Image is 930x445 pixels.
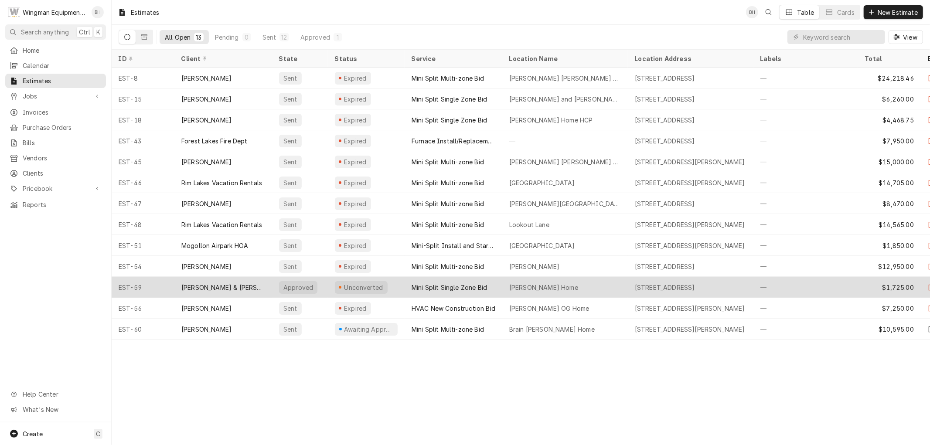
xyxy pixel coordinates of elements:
[283,136,298,146] div: Sent
[112,277,174,298] div: EST-59
[858,277,921,298] div: $1,725.00
[635,241,745,250] div: [STREET_ADDRESS][PERSON_NAME]
[858,151,921,172] div: $15,000.00
[858,130,921,151] div: $7,950.00
[746,6,758,18] div: Brady Hale's Avatar
[5,24,106,40] button: Search anythingCtrlK
[753,109,858,130] div: —
[5,58,106,73] a: Calendar
[23,405,101,414] span: What's New
[753,256,858,277] div: —
[283,241,298,250] div: Sent
[21,27,69,37] span: Search anything
[283,157,298,166] div: Sent
[753,68,858,88] div: —
[283,115,298,125] div: Sent
[165,33,191,42] div: All Open
[343,283,384,292] div: Unconverted
[412,283,487,292] div: Mini Split Single Zone Bid
[283,74,298,83] div: Sent
[23,108,102,117] span: Invoices
[858,235,921,256] div: $1,850.00
[23,46,102,55] span: Home
[509,220,549,229] div: Lookout Lane
[509,115,593,125] div: [PERSON_NAME] Home HCP
[412,325,484,334] div: Mini Split Multi-zone Bid
[343,74,368,83] div: Expired
[215,33,239,42] div: Pending
[181,199,232,208] div: [PERSON_NAME]
[760,54,851,63] div: Labels
[23,123,102,132] span: Purchase Orders
[509,74,621,83] div: [PERSON_NAME] [PERSON_NAME] Home
[509,199,621,208] div: [PERSON_NAME][GEOGRAPHIC_DATA] Home
[412,54,494,63] div: Service
[858,298,921,319] div: $7,250.00
[509,157,621,166] div: [PERSON_NAME] [PERSON_NAME] Home
[112,130,174,151] div: EST-43
[858,193,921,214] div: $8,470.00
[509,178,575,187] div: [GEOGRAPHIC_DATA]
[509,262,559,271] div: [PERSON_NAME]
[858,172,921,193] div: $14,705.00
[876,8,920,17] span: New Estimate
[635,115,695,125] div: [STREET_ADDRESS]
[509,283,578,292] div: [PERSON_NAME] Home
[412,115,487,125] div: Mini Split Single Zone Bid
[343,304,368,313] div: Expired
[283,283,314,292] div: Approved
[112,214,174,235] div: EST-48
[753,319,858,340] div: —
[23,200,102,209] span: Reports
[283,325,298,334] div: Sent
[283,95,298,104] div: Sent
[119,54,166,63] div: ID
[412,95,487,104] div: Mini Split Single Zone Bid
[112,88,174,109] div: EST-15
[5,181,106,196] a: Go to Pricebook
[79,27,90,37] span: Ctrl
[343,115,368,125] div: Expired
[23,184,89,193] span: Pricebook
[5,151,106,165] a: Vendors
[181,74,232,83] div: [PERSON_NAME]
[753,88,858,109] div: —
[753,151,858,172] div: —
[5,105,106,119] a: Invoices
[858,319,921,340] div: $10,595.00
[279,54,321,63] div: State
[635,178,745,187] div: [STREET_ADDRESS][PERSON_NAME]
[112,193,174,214] div: EST-47
[23,430,43,438] span: Create
[23,8,87,17] div: Wingman Equipment Solutions
[635,54,745,63] div: Location Address
[635,220,745,229] div: [STREET_ADDRESS][PERSON_NAME]
[112,68,174,88] div: EST-8
[5,120,106,135] a: Purchase Orders
[181,325,232,334] div: [PERSON_NAME]
[753,172,858,193] div: —
[343,157,368,166] div: Expired
[762,5,776,19] button: Open search
[864,5,923,19] button: New Estimate
[509,241,575,250] div: [GEOGRAPHIC_DATA]
[343,136,368,146] div: Expired
[889,30,923,44] button: View
[23,76,102,85] span: Estimates
[181,115,232,125] div: [PERSON_NAME]
[509,95,621,104] div: [PERSON_NAME] and [PERSON_NAME][GEOGRAPHIC_DATA] Cabin
[181,54,263,63] div: Client
[635,283,695,292] div: [STREET_ADDRESS]
[23,92,89,101] span: Jobs
[5,89,106,103] a: Go to Jobs
[262,33,276,42] div: Sent
[343,325,394,334] div: Awaiting Approval
[753,214,858,235] div: —
[753,193,858,214] div: —
[283,220,298,229] div: Sent
[509,325,595,334] div: Brain [PERSON_NAME] Home
[753,130,858,151] div: —
[635,304,745,313] div: [STREET_ADDRESS][PERSON_NAME]
[23,61,102,70] span: Calendar
[5,74,106,88] a: Estimates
